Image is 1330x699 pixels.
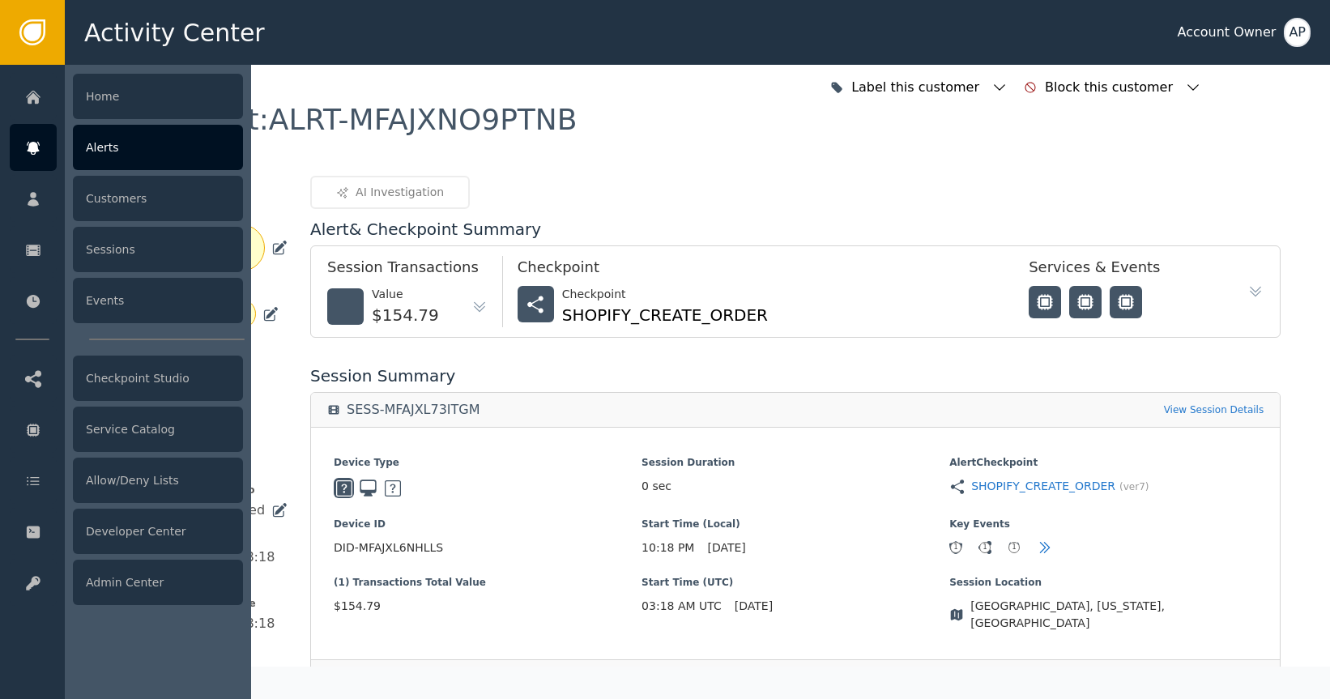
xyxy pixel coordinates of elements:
[10,73,243,120] a: Home
[562,303,768,327] div: SHOPIFY_CREATE_ORDER
[73,356,243,401] div: Checkpoint Studio
[1164,403,1264,417] a: View Session Details
[73,509,243,554] div: Developer Center
[562,286,768,303] div: Checkpoint
[642,575,949,590] span: Start Time (UTC)
[10,226,243,273] a: Sessions
[310,364,1281,388] div: Session Summary
[970,598,1257,632] span: [GEOGRAPHIC_DATA], [US_STATE], [GEOGRAPHIC_DATA]
[642,598,722,615] span: 03:18 AM UTC
[1045,78,1177,97] div: Block this customer
[10,457,243,504] a: Allow/Deny Lists
[949,455,1257,470] span: Alert Checkpoint
[84,15,265,51] span: Activity Center
[949,517,1257,531] span: Key Events
[10,175,243,222] a: Customers
[949,575,1257,590] span: Session Location
[1177,23,1276,42] div: Account Owner
[10,124,243,171] a: Alerts
[1029,256,1223,286] div: Services & Events
[826,70,1012,105] button: Label this customer
[347,402,480,418] div: SESS-MFAJXL73ITGM
[73,176,243,221] div: Customers
[73,74,243,119] div: Home
[1284,18,1311,47] button: AP
[642,478,671,495] span: 0 sec
[10,508,243,555] a: Developer Center
[1020,70,1205,105] button: Block this customer
[707,539,745,556] span: [DATE]
[73,458,243,503] div: Allow/Deny Lists
[642,539,694,556] span: 10:18 PM
[642,517,949,531] span: Start Time (Local)
[73,407,243,452] div: Service Catalog
[642,455,949,470] span: Session Duration
[1008,542,1020,553] div: 1
[334,539,642,556] span: DID-MFAJXL6NHLLS
[1119,479,1149,494] span: (ver 7 )
[334,598,642,615] span: $154.79
[10,277,243,324] a: Events
[372,286,439,303] div: Value
[851,78,983,97] div: Label this customer
[10,355,243,402] a: Checkpoint Studio
[73,125,243,170] div: Alerts
[73,278,243,323] div: Events
[334,455,642,470] span: Device Type
[334,575,642,590] span: (1) Transactions Total Value
[334,517,642,531] span: Device ID
[10,559,243,606] a: Admin Center
[735,598,773,615] span: [DATE]
[372,303,439,327] div: $154.79
[73,227,243,272] div: Sessions
[10,406,243,453] a: Service Catalog
[518,256,996,286] div: Checkpoint
[190,105,577,134] div: Alert : ALRT-MFAJXNO9PTNB
[327,256,488,286] div: Session Transactions
[979,542,991,553] div: 1
[310,217,1281,241] div: Alert & Checkpoint Summary
[971,478,1115,495] a: SHOPIFY_CREATE_ORDER
[73,560,243,605] div: Admin Center
[950,542,961,553] div: 1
